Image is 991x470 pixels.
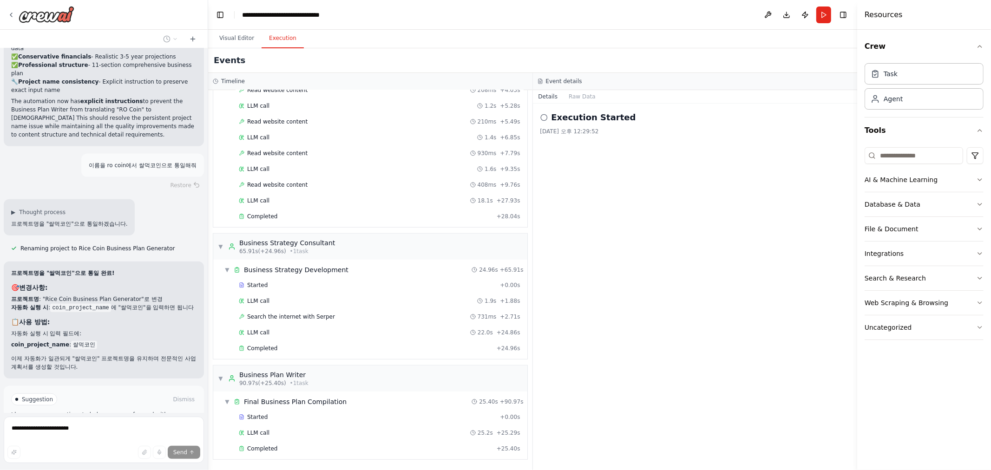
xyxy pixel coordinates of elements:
span: 1.6s [485,165,496,173]
div: Business Plan Writer [239,370,308,379]
span: Thought process [19,209,66,216]
span: + 25.29s [497,429,520,437]
span: + 28.04s [497,213,520,220]
p: I have some suggestions to help you move forward with your automation. [11,411,197,426]
p: The automation now has to prevent the Business Plan Writer from translating "RO Coin" to [DEMOGRA... [11,97,197,139]
code: 쌀먹코인 [71,341,97,349]
p: 자동화 실행 시 입력 필드에: [11,329,197,338]
p: 이름을 ro coin에서 쌀먹코인으로 통일해줘 [89,161,197,170]
span: ▼ [218,243,223,250]
button: Send [168,446,200,459]
span: + 24.86s [497,329,520,336]
div: Business Strategy Consultant [239,238,335,248]
button: AI & Machine Learning [865,168,984,192]
span: 930ms [478,150,497,157]
div: Database & Data [865,200,920,209]
span: 408ms [478,181,497,189]
span: + 27.93s [497,197,520,204]
span: LLM call [247,197,269,204]
span: + 4.03s [500,86,520,94]
button: Hide left sidebar [214,8,227,21]
p: 프로젝트명을 "쌀먹코인"으로 통일하겠습니다. [11,220,127,228]
span: Suggestion [22,396,53,403]
span: 1.4s [485,134,496,141]
span: Started [247,413,268,421]
strong: Project name consistency [18,78,98,85]
li: : [11,340,197,349]
strong: 자동화 실행 시 [11,304,48,311]
span: LLM call [247,297,269,305]
button: Search & Research [865,266,984,290]
span: + 9.35s [500,165,520,173]
h2: Execution Started [551,111,636,124]
h4: Resources [865,9,903,20]
span: + 25.40s [497,445,520,452]
div: Uncategorized [865,323,912,332]
span: • 1 task [290,379,308,387]
span: LLM call [247,429,269,437]
span: 25.40s [479,398,498,405]
button: Execution [262,29,304,48]
span: + 65.91s [500,266,524,274]
div: AI & Machine Learning [865,175,938,184]
div: Integrations [865,249,904,258]
span: + 0.00s [500,413,520,421]
h3: Timeline [221,78,245,85]
span: + 7.79s [500,150,520,157]
span: Read website content [247,118,308,125]
button: Uncategorized [865,315,984,339]
span: ▼ [218,375,223,382]
span: Business Strategy Development [244,265,348,274]
button: Visual Editor [212,29,262,48]
code: coin_project_name [50,304,111,312]
div: Web Scraping & Browsing [865,298,948,307]
h3: 📋 [11,317,197,326]
div: Search & Research [865,274,926,283]
div: [DATE] 오후 12:29:52 [540,128,850,135]
span: + 2.71s [500,313,520,320]
span: 18.1s [478,197,493,204]
li: : "Rice Coin Business Plan Generator"로 변경 [11,295,197,303]
span: Final Business Plan Compilation [244,397,347,406]
h3: Event details [546,78,582,85]
span: ▼ [224,398,230,405]
button: File & Document [865,217,984,241]
button: Web Scraping & Browsing [865,291,984,315]
span: + 24.96s [497,345,520,352]
button: ▶Thought process [11,209,66,216]
span: ▶ [11,209,15,216]
span: + 6.85s [500,134,520,141]
span: Read website content [247,150,308,157]
button: Raw Data [563,90,601,103]
div: Tools [865,144,984,347]
span: Renaming project to Rice Coin Business Plan Generator [20,245,175,252]
img: Logo [19,6,74,23]
button: Click to speak your automation idea [153,446,166,459]
li: : 에 "쌀먹코인"을 입력하면 됩니다 [11,303,197,312]
p: 이제 자동화가 일관되게 "쌀먹코인" 프로젝트명을 유지하며 전문적인 사업계획서를 생성할 것입니다. [11,354,197,371]
strong: 변경사항: [19,284,48,291]
span: Completed [247,445,277,452]
span: 731ms [478,313,497,320]
strong: Professional structure [18,62,88,68]
span: • 1 task [290,248,308,255]
span: + 5.49s [500,118,520,125]
h2: Events [214,54,245,67]
strong: 프로젝트명 [11,296,39,302]
span: + 5.28s [500,102,520,110]
div: File & Document [865,224,919,234]
button: Database & Data [865,192,984,216]
div: Agent [884,94,903,104]
span: + 0.00s [500,281,520,289]
span: + 9.76s [500,181,520,189]
span: 24.96s [479,266,498,274]
span: 1.2s [485,102,496,110]
strong: 사용 방법: [19,318,50,326]
span: 22.0s [478,329,493,336]
span: LLM call [247,134,269,141]
strong: 프로젝트명을 "쌀먹코인"으로 통일 완료! [11,270,115,276]
span: Started [247,281,268,289]
span: Completed [247,345,277,352]
nav: breadcrumb [242,10,343,20]
button: Dismiss [171,395,197,404]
